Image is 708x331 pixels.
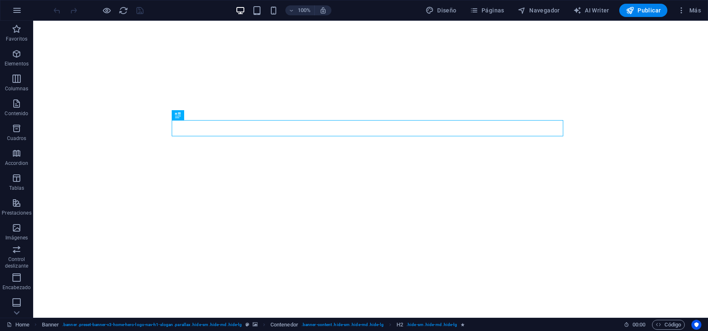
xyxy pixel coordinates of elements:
[470,6,504,14] span: Páginas
[6,36,27,42] p: Favoritos
[7,135,27,142] p: Cuadros
[62,320,242,330] span: . banner .preset-banner-v3-home-hero-logo-nav-h1-slogan .parallax .hide-sm .hide-md .hide-lg
[102,5,112,15] button: Haz clic para salir del modo de previsualización y seguir editando
[5,60,29,67] p: Elementos
[656,320,681,330] span: Código
[270,320,298,330] span: Haz clic para seleccionar y doble clic para editar
[626,6,661,14] span: Publicar
[2,284,31,291] p: Encabezado
[2,210,31,216] p: Prestaciones
[514,4,563,17] button: Navegador
[624,320,646,330] h6: Tiempo de la sesión
[7,320,29,330] a: Haz clic para cancelar la selección y doble clic para abrir páginas
[9,185,24,191] p: Tablas
[652,320,685,330] button: Código
[285,5,315,15] button: 100%
[42,320,59,330] span: Haz clic para seleccionar y doble clic para editar
[422,4,460,17] button: Diseño
[467,4,508,17] button: Páginas
[677,6,701,14] span: Más
[691,320,701,330] button: Usercentrics
[5,234,28,241] p: Imágenes
[5,85,29,92] p: Columnas
[397,320,403,330] span: Haz clic para seleccionar y doble clic para editar
[42,320,465,330] nav: breadcrumb
[674,4,704,17] button: Más
[633,320,645,330] span: 00 00
[319,7,327,14] i: Al redimensionar, ajustar el nivel de zoom automáticamente para ajustarse al dispositivo elegido.
[118,5,128,15] button: reload
[5,110,28,117] p: Contenido
[573,6,609,14] span: AI Writer
[246,322,249,327] i: Este elemento es un preajuste personalizable
[119,6,128,15] i: Volver a cargar página
[518,6,560,14] span: Navegador
[406,320,457,330] span: . hide-sm .hide-md .hide-lg
[302,320,384,330] span: . banner-content .hide-sm .hide-md .hide-lg
[422,4,460,17] div: Diseño (Ctrl+Alt+Y)
[619,4,668,17] button: Publicar
[298,5,311,15] h6: 100%
[570,4,613,17] button: AI Writer
[426,6,457,14] span: Diseño
[461,322,465,327] i: El elemento contiene una animación
[638,321,640,328] span: :
[253,322,258,327] i: Este elemento contiene un fondo
[5,160,28,167] p: Accordion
